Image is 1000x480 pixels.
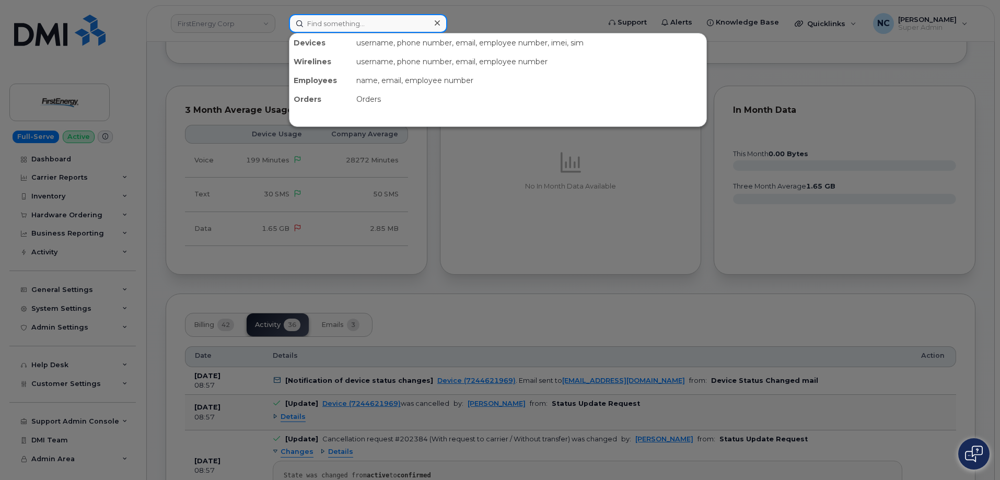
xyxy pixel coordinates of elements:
div: Devices [289,33,352,52]
div: username, phone number, email, employee number [352,52,706,71]
div: Employees [289,71,352,90]
input: Find something... [289,14,447,33]
div: Orders [289,90,352,109]
div: Wirelines [289,52,352,71]
div: Orders [352,90,706,109]
img: Open chat [965,446,983,462]
div: name, email, employee number [352,71,706,90]
div: username, phone number, email, employee number, imei, sim [352,33,706,52]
